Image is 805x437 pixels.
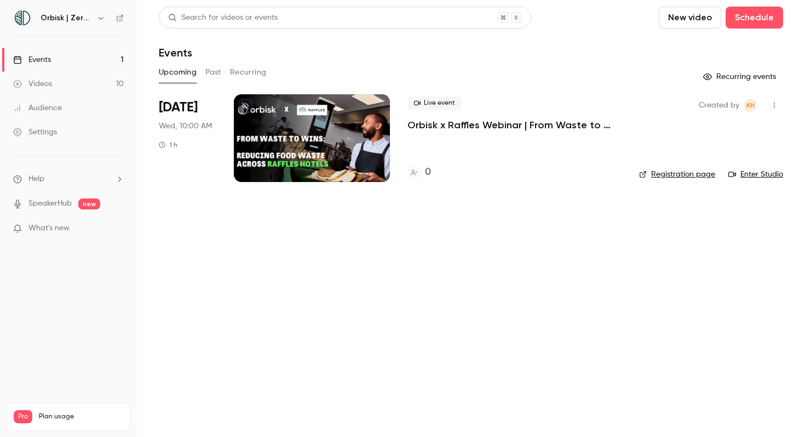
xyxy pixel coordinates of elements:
li: help-dropdown-opener [13,173,124,185]
button: Schedule [726,7,783,29]
a: 0 [407,165,431,180]
span: Kristie Habraken [744,99,757,112]
div: Settings [13,127,57,138]
span: Live event [407,97,462,110]
a: Enter Studio [728,169,783,180]
span: Created by [699,99,739,112]
button: Recurring events [698,68,783,86]
a: Orbisk x Raffles Webinar | From Waste to Wins: Reducing Food Waste Across Raffles Hotels [407,118,622,132]
img: Orbisk | Zero Food Waste [14,9,31,27]
div: Search for videos or events [168,12,278,24]
a: SpeakerHub [28,198,72,209]
span: Help [28,173,44,185]
div: Oct 15 Wed, 10:00 AM (Europe/Amsterdam) [159,94,216,182]
span: Pro [14,410,32,423]
a: Registration page [639,169,715,180]
span: Wed, 10:00 AM [159,121,212,132]
span: What's new [28,223,70,234]
div: 1 h [159,140,177,149]
span: new [78,198,100,209]
div: Events [13,54,51,65]
button: New video [659,7,721,29]
h6: Orbisk | Zero Food Waste [41,13,92,24]
span: [DATE] [159,99,198,116]
h4: 0 [425,165,431,180]
span: KH [746,99,755,112]
button: Past [205,64,221,81]
button: Recurring [230,64,267,81]
div: Audience [13,103,62,113]
span: Plan usage [39,412,123,421]
button: Upcoming [159,64,197,81]
h1: Events [159,46,192,59]
div: Videos [13,78,52,89]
